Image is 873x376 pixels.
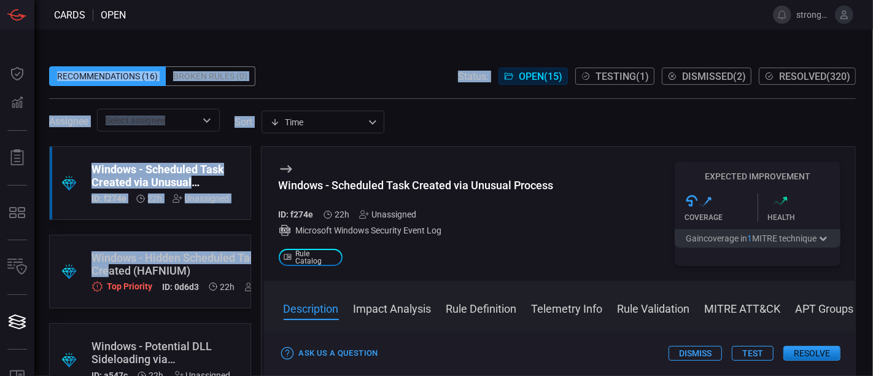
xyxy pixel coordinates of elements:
button: Cards [2,307,32,337]
div: Time [270,116,365,128]
label: sort [235,116,252,128]
span: Assignee [49,116,88,127]
span: Open ( 15 ) [519,71,562,82]
button: Ask Us a Question [279,344,381,363]
h5: Expected Improvement [675,171,840,181]
input: Select assignee [101,112,196,128]
button: Inventory [2,253,32,282]
div: Unassigned [245,282,302,292]
span: Rule Catalog [295,250,337,265]
span: Aug 24, 2025 12:29 PM [148,194,163,203]
div: Windows - Scheduled Task Created via Unusual Process [279,179,554,192]
h5: ID: 0d6d3 [162,282,199,292]
button: Test [732,346,774,361]
div: Windows - Scheduled Task Created via Unusual Process [91,163,230,189]
button: Open(15) [499,68,568,85]
span: Resolved ( 320 ) [779,71,850,82]
button: Detections [2,88,32,118]
div: Windows - Hidden Scheduled Task Created (HAFNIUM) [91,251,302,277]
div: Unassigned [173,194,230,203]
h5: ID: f274e [279,210,314,219]
div: Unassigned [359,210,416,219]
span: Dismissed ( 2 ) [682,71,746,82]
button: MITRE - Detection Posture [2,198,32,227]
button: Dismiss [669,346,722,361]
span: Testing ( 1 ) [596,71,649,82]
span: Status: [458,71,489,82]
div: Windows - Potential DLL Sideloading via LicensingDiag [91,340,231,366]
span: 1 [748,233,753,243]
button: Open [198,112,215,129]
span: Aug 24, 2025 12:29 PM [220,282,235,292]
div: Health [768,213,841,222]
button: Rule Definition [446,300,517,315]
div: Microsoft Windows Security Event Log [279,224,554,237]
button: APT Groups [796,300,854,315]
div: Broken Rules (0) [166,66,255,86]
button: Resolved(320) [759,68,856,85]
button: Gaincoverage in1MITRE technique [675,229,840,248]
button: Dismissed(2) [662,68,751,85]
button: MITRE ATT&CK [705,300,781,315]
div: Recommendations (16) [49,66,166,86]
button: Resolve [783,346,840,361]
span: Aug 24, 2025 12:29 PM [335,210,349,219]
button: Impact Analysis [354,300,432,315]
span: strongh2 [796,10,830,20]
div: Coverage [685,213,758,222]
button: Reports [2,143,32,173]
button: Dashboard [2,59,32,88]
span: Cards [54,9,85,21]
button: Description [284,300,339,315]
button: Rule Validation [618,300,690,315]
button: Telemetry Info [532,300,603,315]
span: open [101,9,126,21]
h5: ID: f274e [91,194,126,203]
button: Testing(1) [575,68,654,85]
div: Top Priority [91,281,152,292]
